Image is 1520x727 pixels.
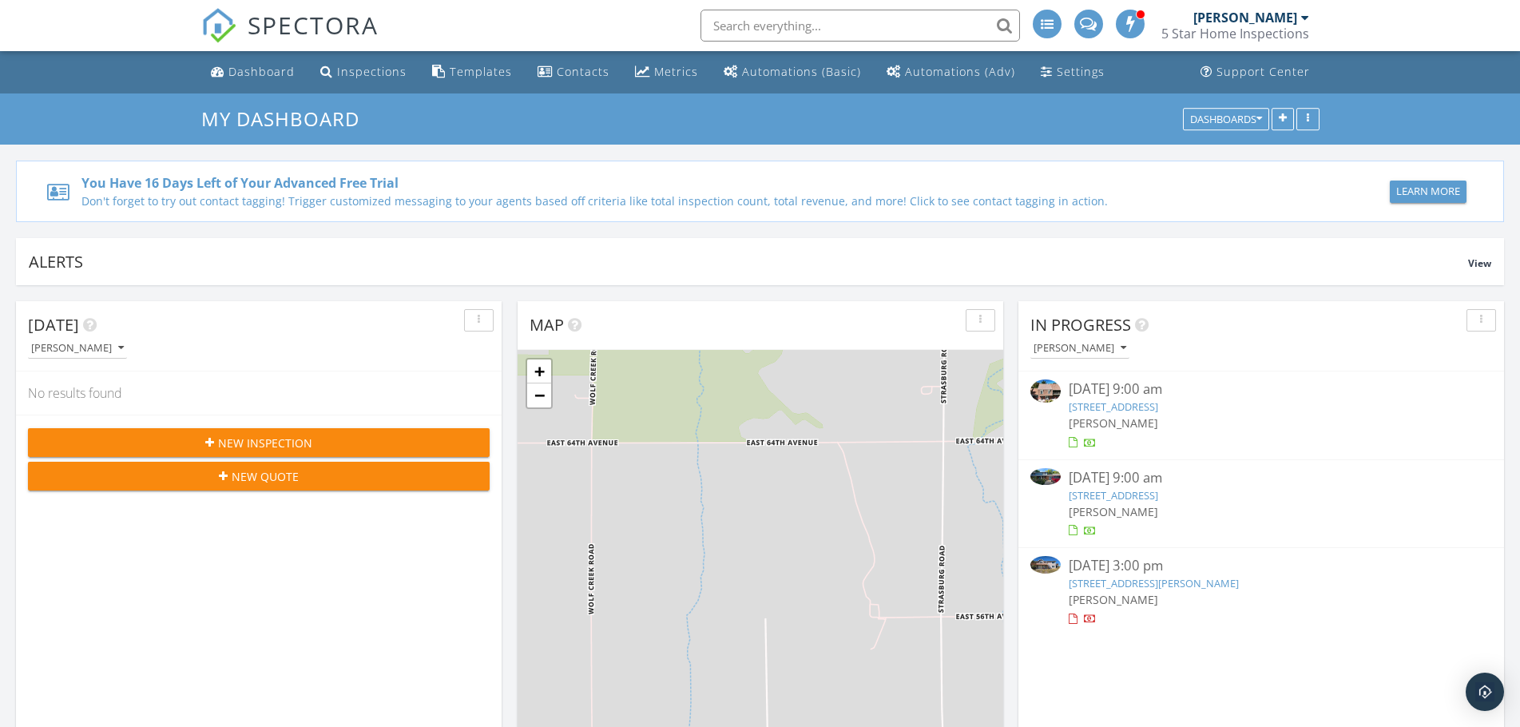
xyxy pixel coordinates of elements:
a: [DATE] 9:00 am [STREET_ADDRESS] [PERSON_NAME] [1030,468,1492,539]
a: [STREET_ADDRESS] [1069,488,1158,503]
a: [DATE] 3:00 pm [STREET_ADDRESS][PERSON_NAME] [PERSON_NAME] [1030,556,1492,627]
a: Zoom in [527,360,551,383]
div: Templates [450,64,512,79]
div: [PERSON_NAME] [1193,10,1297,26]
div: Inspections [337,64,407,79]
div: Don't forget to try out contact tagging! Trigger customized messaging to your agents based off cr... [81,193,1241,209]
a: Automations (Basic) [717,58,867,87]
a: Automations (Advanced) [880,58,1022,87]
img: 9554321%2Fcover_photos%2FBzBAgQ7Uej2xX2ZCbk5c%2Fsmall.jpg [1030,468,1061,485]
input: Search everything... [700,10,1020,42]
div: 5 Star Home Inspections [1161,26,1309,42]
a: My Dashboard [201,105,373,132]
div: No results found [16,371,502,415]
a: SPECTORA [201,22,379,55]
div: [DATE] 9:00 am [1069,468,1454,488]
button: New Inspection [28,428,490,457]
img: 9562692%2Fcover_photos%2F3ojxfK5fVc3nDaDa1J9R%2Fsmall.jpeg [1030,556,1061,573]
span: [PERSON_NAME] [1069,504,1158,519]
a: Inspections [314,58,413,87]
a: Templates [426,58,518,87]
span: Map [530,314,564,336]
div: Settings [1057,64,1105,79]
a: Settings [1034,58,1111,87]
button: [PERSON_NAME] [28,338,127,360]
div: Contacts [557,64,609,79]
img: The Best Home Inspection Software - Spectora [201,8,236,43]
div: [PERSON_NAME] [1034,343,1126,354]
a: Contacts [531,58,616,87]
span: New Quote [232,468,299,485]
span: View [1468,256,1491,270]
div: Metrics [654,64,698,79]
button: New Quote [28,462,490,491]
button: [PERSON_NAME] [1030,338,1129,360]
span: SPECTORA [248,8,379,42]
span: [DATE] [28,314,79,336]
div: Automations (Basic) [742,64,861,79]
button: Learn More [1390,181,1466,203]
span: [PERSON_NAME] [1069,415,1158,431]
div: Dashboards [1190,113,1262,125]
div: [PERSON_NAME] [31,343,124,354]
div: [DATE] 9:00 am [1069,379,1454,399]
div: Automations (Adv) [905,64,1015,79]
span: In Progress [1030,314,1131,336]
span: New Inspection [218,435,312,451]
a: [STREET_ADDRESS] [1069,399,1158,414]
div: [DATE] 3:00 pm [1069,556,1454,576]
a: Support Center [1194,58,1316,87]
a: Dashboard [204,58,301,87]
div: Dashboard [228,64,295,79]
a: [STREET_ADDRESS][PERSON_NAME] [1069,576,1239,590]
a: Metrics [629,58,704,87]
span: [PERSON_NAME] [1069,592,1158,607]
a: Zoom out [527,383,551,407]
div: You Have 16 Days Left of Your Advanced Free Trial [81,173,1241,193]
div: Open Intercom Messenger [1466,673,1504,711]
button: Dashboards [1183,108,1269,130]
div: Support Center [1216,64,1310,79]
div: Learn More [1396,184,1460,200]
a: [DATE] 9:00 am [STREET_ADDRESS] [PERSON_NAME] [1030,379,1492,451]
div: Alerts [29,251,1468,272]
img: 9554310%2Fcover_photos%2FfE9Zb3W9AMZQGMuQ84CT%2Fsmall.jpeg [1030,379,1061,403]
